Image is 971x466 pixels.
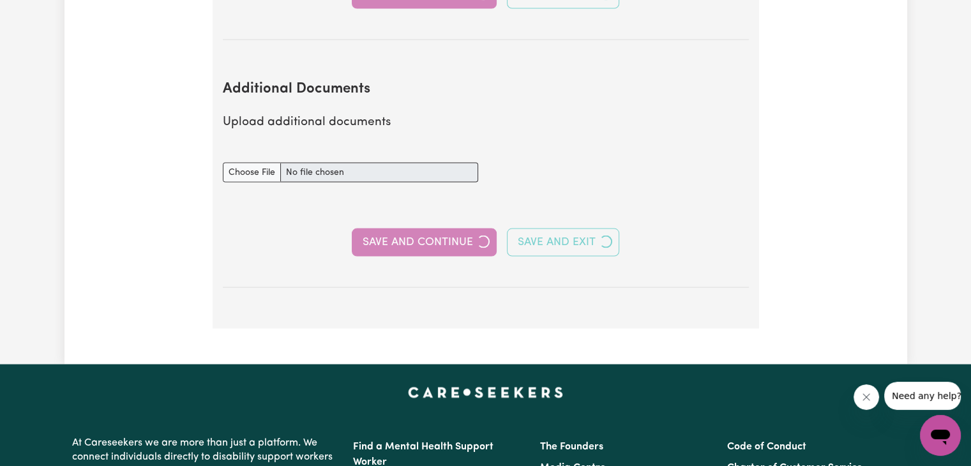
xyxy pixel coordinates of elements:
[854,384,879,410] iframe: Close message
[8,9,77,19] span: Need any help?
[223,114,749,132] p: Upload additional documents
[223,81,749,98] h2: Additional Documents
[727,442,806,452] a: Code of Conduct
[920,415,961,456] iframe: Button to launch messaging window
[408,387,563,398] a: Careseekers home page
[884,382,961,410] iframe: Message from company
[540,442,603,452] a: The Founders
